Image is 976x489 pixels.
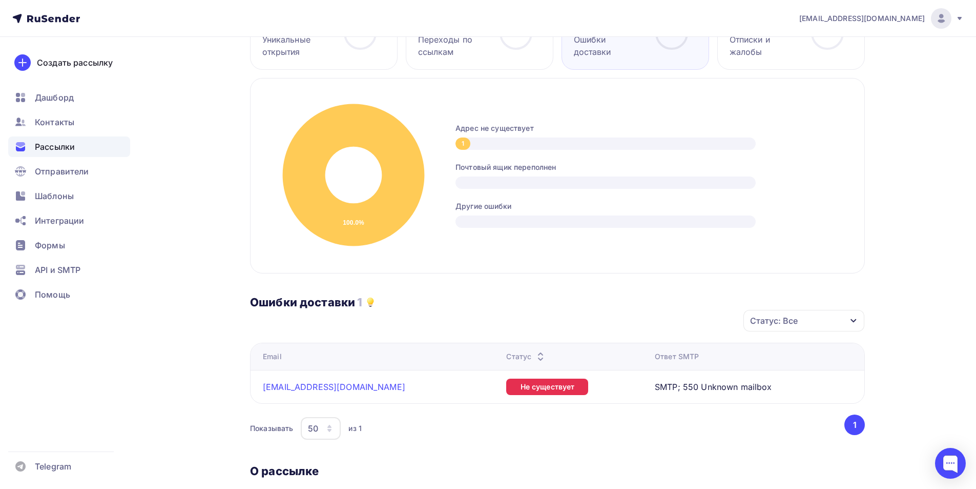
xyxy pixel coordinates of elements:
[35,239,65,251] span: Формы
[35,116,74,128] span: Контакты
[750,315,798,327] div: Статус: Все
[35,190,74,202] span: Шаблоны
[250,295,355,309] h3: Ошибки доставки
[799,8,964,29] a: [EMAIL_ADDRESS][DOMAIN_NAME]
[506,351,547,362] div: Статус
[455,201,844,211] div: Другие ошибки
[418,33,490,58] div: Переходы по ссылкам
[574,33,646,58] div: Ошибки доставки
[655,381,772,393] span: SMTP; 550 Unknown mailbox
[262,33,335,58] div: Уникальные открытия
[35,460,71,473] span: Telegram
[799,13,925,24] span: [EMAIL_ADDRESS][DOMAIN_NAME]
[8,136,130,157] a: Рассылки
[35,165,89,178] span: Отправители
[455,138,470,150] div: 1
[35,214,84,227] span: Интеграции
[8,186,130,206] a: Шаблоны
[655,351,699,362] div: Ответ SMTP
[250,464,865,478] h3: О рассылке
[35,91,74,104] span: Дашборд
[506,379,588,395] div: Не существует
[35,141,75,153] span: Рассылки
[300,417,341,440] button: 50
[8,112,130,132] a: Контакты
[8,87,130,108] a: Дашборд
[263,351,282,362] div: Email
[308,422,318,435] div: 50
[843,415,865,435] ul: Pagination
[348,423,362,434] div: из 1
[730,33,802,58] div: Отписки и жалобы
[35,288,70,301] span: Помощь
[357,295,362,309] h3: 1
[263,382,405,392] a: [EMAIL_ADDRESS][DOMAIN_NAME]
[35,264,80,276] span: API и SMTP
[743,309,865,332] button: Статус: Все
[8,235,130,256] a: Формы
[37,56,113,69] div: Создать рассылку
[250,423,293,434] div: Показывать
[455,162,844,172] div: Почтовый ящик переполнен
[8,161,130,182] a: Отправители
[455,123,844,133] div: Адрес не существует
[844,415,865,435] button: Go to page 1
